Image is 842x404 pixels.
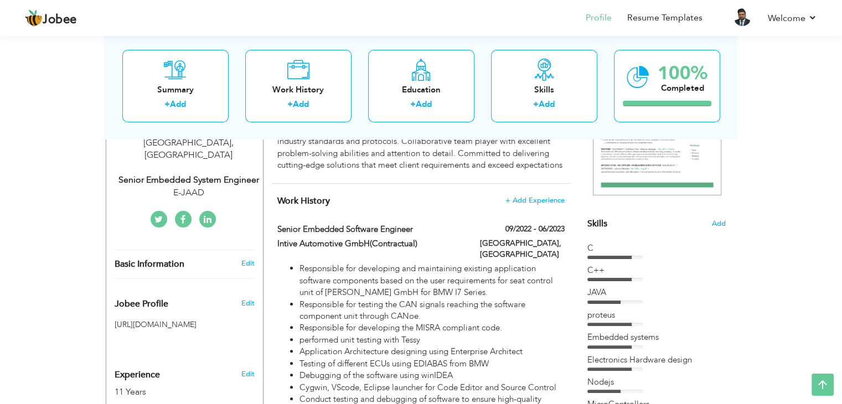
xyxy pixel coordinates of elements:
a: Edit [241,258,254,268]
li: Responsible for testing the CAN signals reaching the software component unit through CANoe. [299,299,564,323]
div: E-JAAD [115,187,263,199]
li: Debugging of the software using winIDEA [299,370,564,381]
div: Work History [254,84,343,96]
h4: This helps to show the companies you have worked for. [277,195,564,206]
label: + [287,99,293,111]
img: Profile Img [733,8,751,26]
div: Senior Embedded System Engineer [115,174,263,187]
span: Work History [277,195,330,207]
a: Profile [586,12,612,24]
span: , [231,137,234,149]
span: Add [712,219,726,229]
label: Senior Embedded Software Engineer [277,224,463,235]
li: Application Architecture designing using Enterprise Architect [299,346,564,358]
label: + [533,99,539,111]
a: Edit [241,369,254,379]
li: Responsible for developing and maintaining existing application software components based on the ... [299,263,564,298]
a: Add [293,99,309,110]
div: Electronics Hardware design [587,354,726,366]
div: Skills [500,84,588,96]
h5: [URL][DOMAIN_NAME] [115,320,255,329]
span: Jobee [43,14,77,26]
li: Cygwin, VScode, Eclipse launcher for Code Editor and Source Control [299,382,564,393]
div: 100% [658,64,707,82]
a: Welcome [768,12,817,25]
label: 09/2022 - 06/2023 [505,224,565,235]
span: + Add Experience [505,196,565,204]
label: + [164,99,170,111]
li: performed unit testing with Tessy [299,334,564,346]
label: [GEOGRAPHIC_DATA], [GEOGRAPHIC_DATA] [480,238,565,260]
div: Education [377,84,466,96]
li: Testing of different ECUs using EDIABAS from BMW [299,358,564,370]
div: proteus [587,309,726,321]
span: Experience [115,370,160,380]
iframe: fb:share_button Facebook Social Plugin [115,335,157,346]
div: [GEOGRAPHIC_DATA] [GEOGRAPHIC_DATA] [115,137,263,162]
div: Embedded systems [587,332,726,343]
a: Resume Templates [627,12,702,24]
div: C [587,242,726,254]
span: Skills [587,217,607,230]
div: Nodejs [587,376,726,388]
label: + [410,99,416,111]
a: Add [416,99,432,110]
span: Basic Information [115,260,184,270]
label: Intive Automotive GmbH(Contractual) [277,238,463,250]
div: 11 Years [115,386,229,398]
div: C++ [587,265,726,276]
li: Responsible for developing the MISRA compliant code. [299,322,564,334]
div: JAVA [587,287,726,298]
a: Add [170,99,186,110]
div: Enhance your career by creating a custom URL for your Jobee public profile. [106,287,263,315]
img: jobee.io [25,9,43,27]
a: Add [539,99,555,110]
div: Completed [658,82,707,94]
div: Summary [131,84,220,96]
a: Jobee [25,9,77,27]
span: Edit [241,298,254,308]
span: Jobee Profile [115,299,168,309]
